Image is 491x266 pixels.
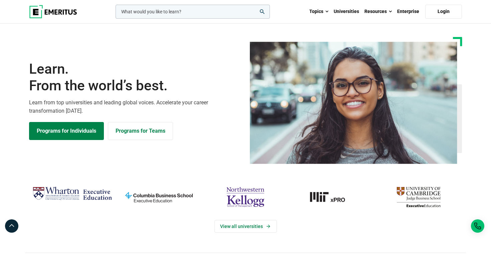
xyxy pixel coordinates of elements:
[425,5,462,19] a: Login
[292,184,372,210] img: MIT xPRO
[29,77,241,94] span: From the world’s best.
[214,220,277,233] a: View Universities
[108,122,173,140] a: Explore for Business
[292,184,372,210] a: MIT-xPRO
[250,42,457,164] img: Learn from the world's best
[29,122,104,140] a: Explore Programs
[29,98,241,115] p: Learn from top universities and leading global voices. Accelerate your career transformation [DATE].
[379,184,459,210] img: cambridge-judge-business-school
[32,184,112,204] img: Wharton Executive Education
[205,184,285,210] img: northwestern-kellogg
[116,5,270,19] input: woocommerce-product-search-field-0
[119,184,199,210] img: columbia-business-school
[29,61,241,94] h1: Learn.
